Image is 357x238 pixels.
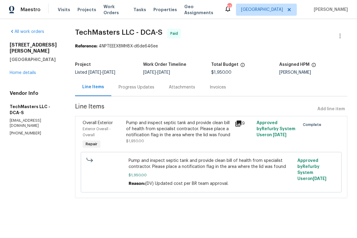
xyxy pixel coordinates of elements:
div: 9 [235,120,253,127]
span: Work Orders [103,4,126,16]
h5: Assigned HPM [279,63,310,67]
span: Maestro [21,7,41,13]
span: [DATE] [273,133,287,137]
span: [DATE] [103,70,115,75]
h5: Project [75,63,91,67]
span: Paid [170,31,180,37]
span: Projects [77,7,96,13]
span: Visits [58,7,70,13]
div: Invoices [210,84,226,90]
span: Complete [303,122,324,128]
span: [GEOGRAPHIC_DATA] [241,7,283,13]
span: Approved by Refurby System User on [297,159,326,181]
span: Exterior Overall - Overall [83,127,111,137]
span: TechMasters LLC - DCA-S [75,29,162,36]
span: Overall Exterior [83,121,113,125]
span: (DV) Updated cost per BR team approval. [145,182,228,186]
h5: Total Budget [211,63,238,67]
span: $1,950.00 [211,70,231,75]
div: Line Items [82,84,104,90]
a: All work orders [10,30,44,34]
h4: Vendor Info [10,90,61,96]
span: [DATE] [88,70,101,75]
div: 4NPTEEEX8MH8X-d6de646ee [75,43,347,49]
a: Home details [10,71,36,75]
span: Geo Assignments [184,4,217,16]
span: The hpm assigned to this work order. [311,63,316,70]
span: Reason: [129,182,145,186]
span: Listed [75,70,115,75]
span: - [88,70,115,75]
div: Attachments [169,84,195,90]
span: Approved by Refurby System User on [257,121,295,137]
h5: Work Order Timeline [143,63,186,67]
p: [EMAIL_ADDRESS][DOMAIN_NAME] [10,118,61,128]
span: The total cost of line items that have been proposed by Opendoor. This sum includes line items th... [240,63,245,70]
b: Reference: [75,44,97,48]
span: $1,950.00 [126,139,144,143]
div: 52 [227,4,231,10]
p: [PHONE_NUMBER] [10,131,61,136]
h5: TechMasters LLC - DCA-S [10,104,61,116]
span: [DATE] [143,70,156,75]
span: [PERSON_NAME] [311,7,348,13]
h5: [GEOGRAPHIC_DATA] [10,56,61,63]
span: [DATE] [313,177,326,181]
span: Properties [153,7,177,13]
span: [DATE] [157,70,170,75]
div: Progress Updates [119,84,154,90]
span: $1,950.00 [129,172,293,178]
span: - [143,70,170,75]
div: Pump and inspect septic tank and provide clean bill of health from specialist contractor. Please ... [126,120,231,138]
h2: [STREET_ADDRESS][PERSON_NAME] [10,42,61,54]
span: Pump and inspect septic tank and provide clean bill of health from specialist contractor. Please ... [129,158,293,170]
span: Tasks [133,8,146,12]
span: Line Items [75,104,315,115]
span: Repair [83,141,100,147]
div: [PERSON_NAME] [279,70,347,75]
